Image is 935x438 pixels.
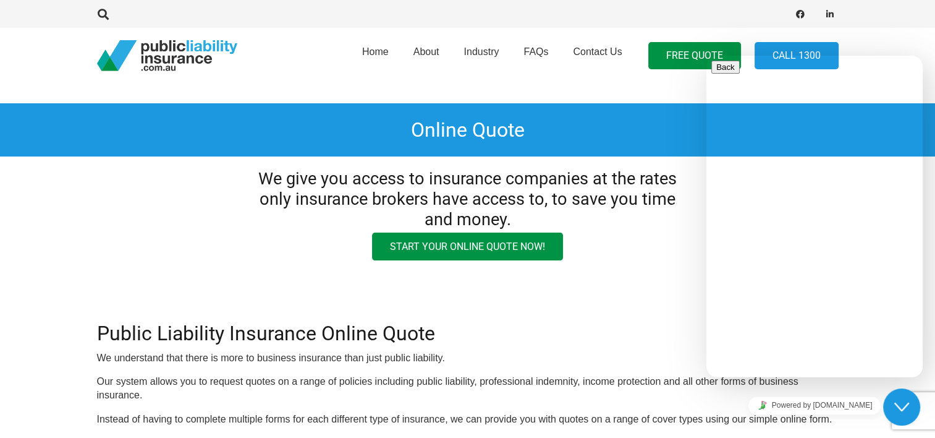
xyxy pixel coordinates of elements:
p: Instead of having to complete multiple forms for each different type of insurance, we can provide... [97,413,839,426]
span: Contact Us [573,46,622,57]
a: Home [350,24,401,87]
a: Call 1300 [755,42,839,70]
a: Facebook [792,6,809,23]
h2: Public Liability Insurance Online Quote [97,322,839,345]
span: Home [362,46,389,57]
a: Contact Us [561,24,634,87]
a: LinkedIn [821,6,839,23]
a: Start your online quote now! [372,233,563,260]
a: About [401,24,452,87]
iframe: chat widget [706,392,923,419]
a: Search [91,9,116,20]
a: FAQs [511,24,561,87]
a: FREE QUOTE [648,42,741,70]
iframe: chat widget [706,56,923,377]
p: We understand that there is more to business insurance than just public liability. [97,351,839,365]
iframe: chat widget [883,389,923,426]
span: About [413,46,439,57]
a: pli_logotransparent [97,40,237,71]
p: Our system allows you to request quotes on a range of policies including public liability, profes... [97,375,839,403]
span: Industry [463,46,499,57]
h3: We give you access to insurance companies at the rates only insurance brokers have access to, to ... [247,169,688,230]
span: FAQs [523,46,548,57]
a: Industry [451,24,511,87]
